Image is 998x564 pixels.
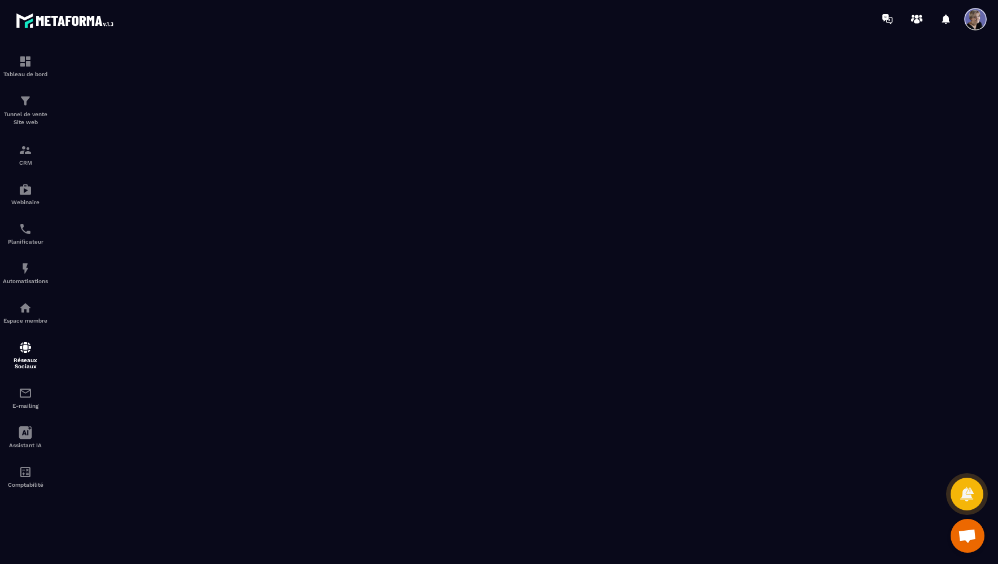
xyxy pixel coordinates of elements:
[3,442,48,448] p: Assistant IA
[3,357,48,369] p: Réseaux Sociaux
[19,262,32,275] img: automations
[3,214,48,253] a: schedulerschedulerPlanificateur
[19,94,32,108] img: formation
[3,86,48,135] a: formationformationTunnel de vente Site web
[3,239,48,245] p: Planificateur
[19,222,32,236] img: scheduler
[3,318,48,324] p: Espace membre
[3,46,48,86] a: formationformationTableau de bord
[3,332,48,378] a: social-networksocial-networkRéseaux Sociaux
[3,403,48,409] p: E-mailing
[19,465,32,479] img: accountant
[3,174,48,214] a: automationsautomationsWebinaire
[16,10,117,31] img: logo
[19,341,32,354] img: social-network
[19,386,32,400] img: email
[3,71,48,77] p: Tableau de bord
[3,199,48,205] p: Webinaire
[3,293,48,332] a: automationsautomationsEspace membre
[19,183,32,196] img: automations
[3,482,48,488] p: Comptabilité
[3,378,48,417] a: emailemailE-mailing
[3,111,48,126] p: Tunnel de vente Site web
[3,417,48,457] a: Assistant IA
[951,519,984,553] div: Ouvrir le chat
[3,278,48,284] p: Automatisations
[19,55,32,68] img: formation
[3,457,48,496] a: accountantaccountantComptabilité
[19,143,32,157] img: formation
[19,301,32,315] img: automations
[3,253,48,293] a: automationsautomationsAutomatisations
[3,160,48,166] p: CRM
[3,135,48,174] a: formationformationCRM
